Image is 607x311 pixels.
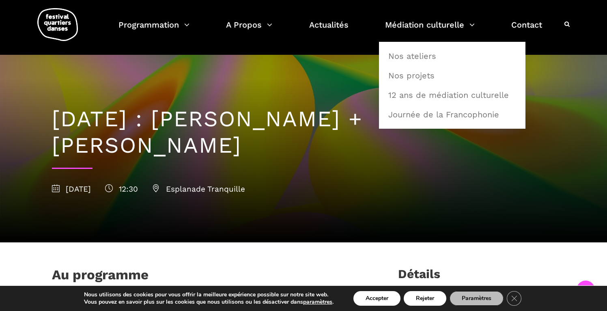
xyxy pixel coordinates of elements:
[383,86,521,104] a: 12 ans de médiation culturelle
[52,184,91,194] span: [DATE]
[383,105,521,124] a: Journée de la Francophonie
[52,267,149,287] h1: Au programme
[398,267,440,287] h3: Détails
[353,291,400,306] button: Accepter
[511,18,542,42] a: Contact
[37,8,78,41] img: logo-fqd-med
[152,184,245,194] span: Esplanade Tranquille
[226,18,272,42] a: A Propos
[507,291,521,306] button: Close GDPR Cookie Banner
[52,106,555,159] h1: [DATE] : [PERSON_NAME] + [PERSON_NAME]
[383,66,521,85] a: Nos projets
[404,291,446,306] button: Rejeter
[105,184,138,194] span: 12:30
[118,18,189,42] a: Programmation
[84,291,334,298] p: Nous utilisons des cookies pour vous offrir la meilleure expérience possible sur notre site web.
[385,18,475,42] a: Médiation culturelle
[303,298,332,306] button: paramètres
[84,298,334,306] p: Vous pouvez en savoir plus sur les cookies que nous utilisons ou les désactiver dans .
[383,47,521,65] a: Nos ateliers
[309,18,349,42] a: Actualités
[450,291,504,306] button: Paramètres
